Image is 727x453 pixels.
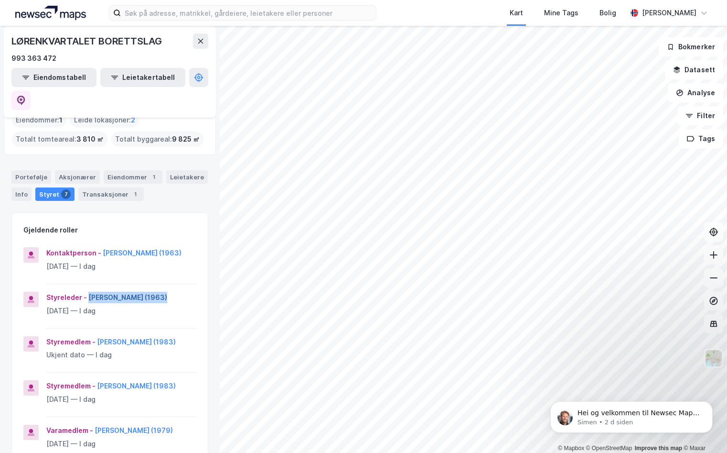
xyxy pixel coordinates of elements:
[586,445,632,452] a: OpenStreetMap
[558,445,584,452] a: Mapbox
[23,224,78,236] div: Gjeldende roller
[642,7,696,19] div: [PERSON_NAME]
[11,53,56,64] div: 993 363 472
[121,6,376,20] input: Søk på adresse, matrikkel, gårdeiere, leietakere eller personer
[55,170,100,184] div: Aksjonærer
[659,37,723,56] button: Bokmerker
[46,305,196,317] div: [DATE] — I dag
[11,33,164,49] div: LØRENKVARTALET BORETTSLAG
[111,132,203,147] div: Totalt byggareal :
[100,68,185,87] button: Leietakertabell
[705,349,723,367] img: Z
[61,189,71,199] div: 7
[149,172,159,182] div: 1
[11,188,32,201] div: Info
[46,349,196,361] div: Ukjent dato — I dag
[166,170,208,184] div: Leietakere
[70,112,139,128] div: Leide lokasjoner :
[130,189,140,199] div: 1
[510,7,523,19] div: Kart
[172,133,200,145] span: 9 825 ㎡
[635,445,682,452] a: Improve this map
[599,7,616,19] div: Bolig
[544,7,578,19] div: Mine Tags
[12,112,66,128] div: Eiendommer :
[35,188,75,201] div: Styret
[679,129,723,148] button: Tags
[668,83,723,102] button: Analyse
[11,170,51,184] div: Portefølje
[78,188,144,201] div: Transaksjoner
[59,114,63,126] span: 1
[677,106,723,125] button: Filter
[11,68,96,87] button: Eiendomstabell
[104,170,162,184] div: Eiendommer
[46,438,196,450] div: [DATE] — I dag
[665,60,723,79] button: Datasett
[131,114,135,126] span: 2
[46,394,196,405] div: [DATE] — I dag
[76,133,104,145] span: 3 810 ㎡
[15,6,86,20] img: logo.a4113a55bc3d86da70a041830d287a7e.svg
[46,261,196,272] div: [DATE] — I dag
[12,132,107,147] div: Totalt tomteareal :
[536,381,727,448] iframe: Intercom notifications melding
